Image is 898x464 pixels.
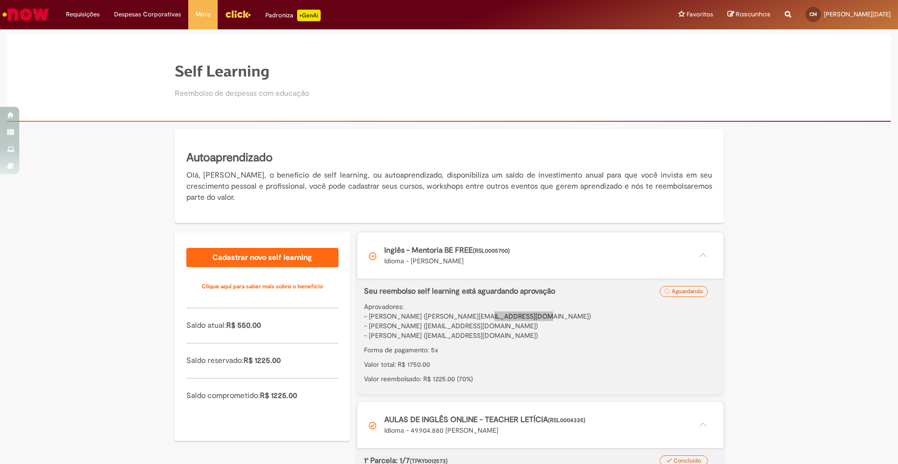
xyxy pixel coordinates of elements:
span: Favoritos [687,10,713,19]
p: +GenAi [297,10,321,21]
div: Padroniza [265,10,321,21]
p: Saldo atual: [186,320,338,331]
span: Despesas Corporativas [114,10,181,19]
span: R$ 1225.00 [260,391,297,400]
p: Valor total: R$ 1750.00 [364,360,716,369]
span: More [195,10,210,19]
span: Aguardando [672,287,703,295]
p: Saldo comprometido: [186,390,338,401]
span: CM [809,11,817,17]
spam: - [PERSON_NAME] ([PERSON_NAME][EMAIL_ADDRESS][DOMAIN_NAME]) [364,312,591,321]
span: Rascunhos [736,10,770,19]
p: Saldo reservado: [186,355,338,366]
a: Cadastrar novo self learning [186,248,338,267]
img: ServiceNow [1,5,51,24]
img: click_logo_yellow_360x200.png [225,7,251,21]
p: Valor reembolsado: R$ 1225.00 (70%) [364,374,716,384]
p: Forma de pagamento: 5x [364,345,716,355]
p: Seu reembolso self learning está aguardando aprovação [364,286,666,297]
a: Clique aqui para saber mais sobre o benefício [186,277,338,296]
spam: - [PERSON_NAME] ([EMAIL_ADDRESS][DOMAIN_NAME]) [364,331,538,340]
a: Rascunhos [728,10,770,19]
h5: Autoaprendizado [186,150,712,166]
span: [PERSON_NAME][DATE] [824,10,891,18]
span: R$ 550.00 [226,321,261,330]
p: Olá, [PERSON_NAME], o benefício de self learning, ou autoaprendizado, disponibiliza um saldo de i... [186,170,712,203]
spam: - [PERSON_NAME] ([EMAIL_ADDRESS][DOMAIN_NAME]) [364,322,538,330]
p: Aprovadores: [364,302,716,340]
h2: Reembolso de despesas com educação [175,90,309,98]
h1: Self Learning [175,63,309,80]
span: R$ 1225.00 [244,356,281,365]
span: Requisições [66,10,100,19]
